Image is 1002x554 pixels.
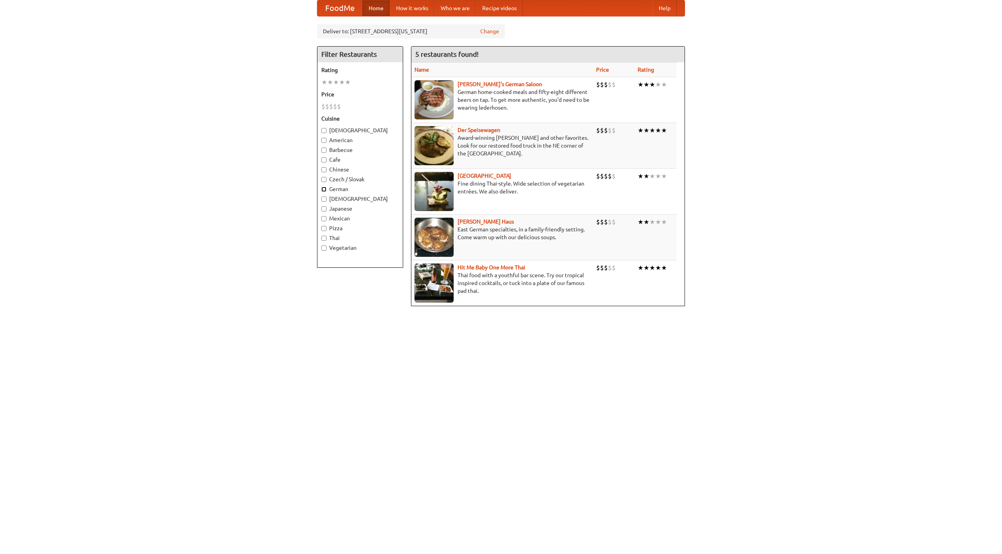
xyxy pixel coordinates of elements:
label: American [321,136,399,144]
li: ★ [655,218,661,226]
input: Mexican [321,216,326,221]
img: speisewagen.jpg [414,126,454,165]
li: $ [612,218,616,226]
a: Hit Me Baby One More Thai [458,264,525,271]
li: $ [604,218,608,226]
label: Pizza [321,224,399,232]
p: Thai food with a youthful bar scene. Try our tropical inspired cocktails, or tuck into a plate of... [414,271,590,295]
input: [DEMOGRAPHIC_DATA] [321,128,326,133]
li: $ [604,80,608,89]
p: German home-cooked meals and fifty-eight different beers on tap. To get more authentic, you'd nee... [414,88,590,112]
label: German [321,185,399,193]
li: ★ [327,78,333,87]
li: $ [596,218,600,226]
div: Deliver to: [STREET_ADDRESS][US_STATE] [317,24,505,38]
img: babythai.jpg [414,263,454,303]
li: $ [600,80,604,89]
p: Fine dining Thai-style. Wide selection of vegetarian entrées. We also deliver. [414,180,590,195]
li: ★ [661,80,667,89]
li: ★ [638,80,643,89]
li: ★ [638,263,643,272]
li: $ [596,80,600,89]
img: esthers.jpg [414,80,454,119]
a: Recipe videos [476,0,523,16]
li: $ [608,126,612,135]
li: ★ [643,126,649,135]
li: ★ [649,80,655,89]
a: Der Speisewagen [458,127,500,133]
input: German [321,187,326,192]
li: $ [596,172,600,180]
input: Czech / Slovak [321,177,326,182]
li: ★ [649,263,655,272]
input: Barbecue [321,148,326,153]
label: Chinese [321,166,399,173]
li: ★ [638,126,643,135]
ng-pluralize: 5 restaurants found! [415,51,479,58]
b: [GEOGRAPHIC_DATA] [458,173,511,179]
input: [DEMOGRAPHIC_DATA] [321,197,326,202]
li: $ [608,263,612,272]
li: ★ [339,78,345,87]
li: $ [321,102,325,111]
a: Home [362,0,390,16]
li: ★ [655,126,661,135]
li: ★ [345,78,351,87]
label: Japanese [321,205,399,213]
li: $ [608,80,612,89]
a: Rating [638,67,654,73]
a: Change [480,27,499,35]
input: Japanese [321,206,326,211]
p: East German specialties, in a family-friendly setting. Come warm up with our delicious soups. [414,226,590,241]
li: $ [600,263,604,272]
a: [PERSON_NAME]'s German Saloon [458,81,542,87]
li: ★ [649,172,655,180]
li: $ [329,102,333,111]
li: $ [337,102,341,111]
li: ★ [661,263,667,272]
li: ★ [649,126,655,135]
h5: Rating [321,66,399,74]
li: ★ [649,218,655,226]
label: Mexican [321,215,399,222]
a: Who we are [434,0,476,16]
li: ★ [321,78,327,87]
li: $ [333,102,337,111]
label: Barbecue [321,146,399,154]
li: $ [612,80,616,89]
li: $ [325,102,329,111]
label: [DEMOGRAPHIC_DATA] [321,195,399,203]
label: [DEMOGRAPHIC_DATA] [321,126,399,134]
label: Thai [321,234,399,242]
li: ★ [655,263,661,272]
h5: Cuisine [321,115,399,123]
li: $ [600,218,604,226]
a: [PERSON_NAME] Haus [458,218,514,225]
li: $ [612,263,616,272]
li: $ [604,126,608,135]
li: $ [600,172,604,180]
li: ★ [643,218,649,226]
p: Award-winning [PERSON_NAME] and other favorites. Look for our restored food truck in the NE corne... [414,134,590,157]
li: ★ [655,80,661,89]
a: FoodMe [317,0,362,16]
li: $ [612,126,616,135]
li: $ [612,172,616,180]
li: $ [608,218,612,226]
li: ★ [638,218,643,226]
li: ★ [655,172,661,180]
a: How it works [390,0,434,16]
li: $ [604,263,608,272]
li: ★ [661,126,667,135]
li: ★ [333,78,339,87]
a: Name [414,67,429,73]
h4: Filter Restaurants [317,47,403,62]
input: Thai [321,236,326,241]
li: ★ [661,172,667,180]
li: $ [600,126,604,135]
a: Help [652,0,677,16]
input: Vegetarian [321,245,326,251]
li: ★ [661,218,667,226]
li: $ [608,172,612,180]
